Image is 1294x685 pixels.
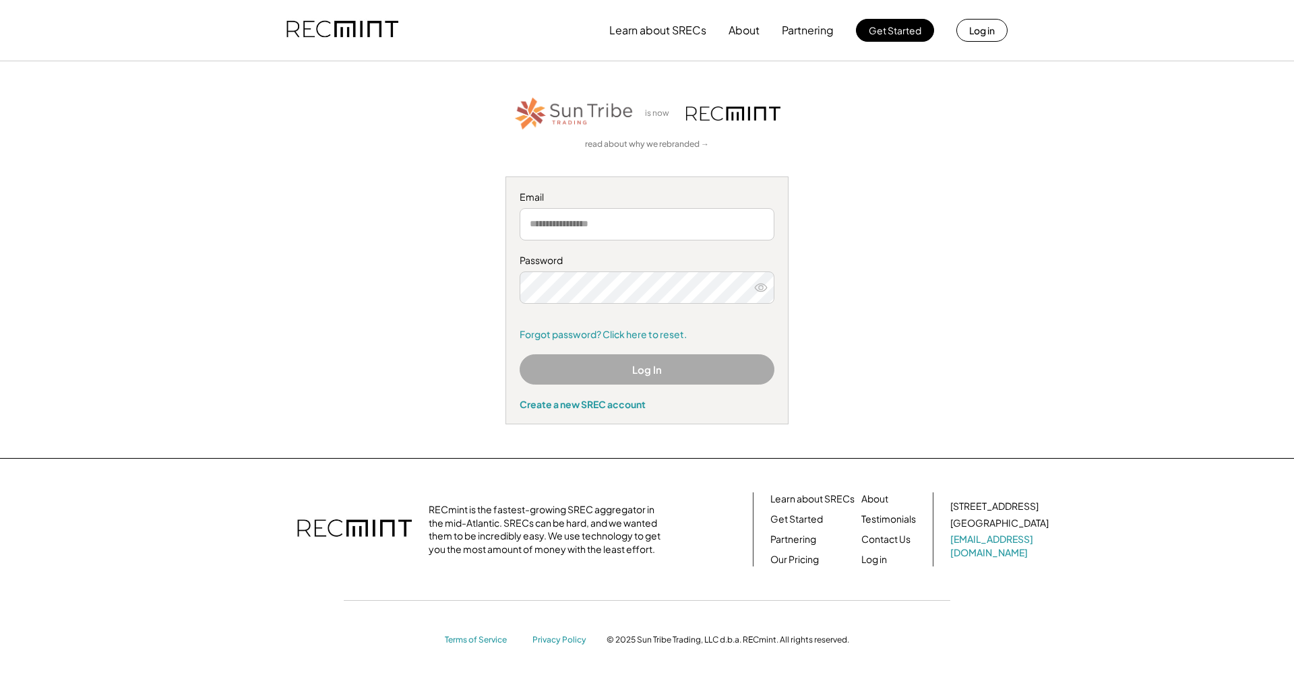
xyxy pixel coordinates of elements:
[861,513,916,526] a: Testimonials
[520,254,774,267] div: Password
[520,191,774,204] div: Email
[729,17,760,44] button: About
[686,106,780,121] img: recmint-logotype%403x.png
[950,517,1049,530] div: [GEOGRAPHIC_DATA]
[607,634,849,645] div: © 2025 Sun Tribe Trading, LLC d.b.a. RECmint. All rights reserved.
[445,634,519,646] a: Terms of Service
[520,398,774,410] div: Create a new SREC account
[770,533,816,546] a: Partnering
[297,506,412,553] img: recmint-logotype%403x.png
[950,500,1039,513] div: [STREET_ADDRESS]
[956,19,1008,42] button: Log in
[429,503,668,556] div: RECmint is the fastest-growing SREC aggregator in the mid-Atlantic. SRECs can be hard, and we wan...
[782,17,834,44] button: Partnering
[950,533,1051,559] a: [EMAIL_ADDRESS][DOMAIN_NAME]
[520,354,774,385] button: Log In
[861,533,911,546] a: Contact Us
[532,634,593,646] a: Privacy Policy
[642,108,679,119] div: is now
[520,328,774,341] a: Forgot password? Click here to reset.
[770,513,823,526] a: Get Started
[861,492,888,506] a: About
[514,95,635,132] img: STT_Horizontal_Logo%2B-%2BColor.png
[770,492,855,506] a: Learn about SRECs
[585,139,709,150] a: read about why we rebranded →
[286,7,398,53] img: recmint-logotype%403x.png
[609,17,706,44] button: Learn about SRECs
[861,553,887,566] a: Log in
[856,19,934,42] button: Get Started
[770,553,819,566] a: Our Pricing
